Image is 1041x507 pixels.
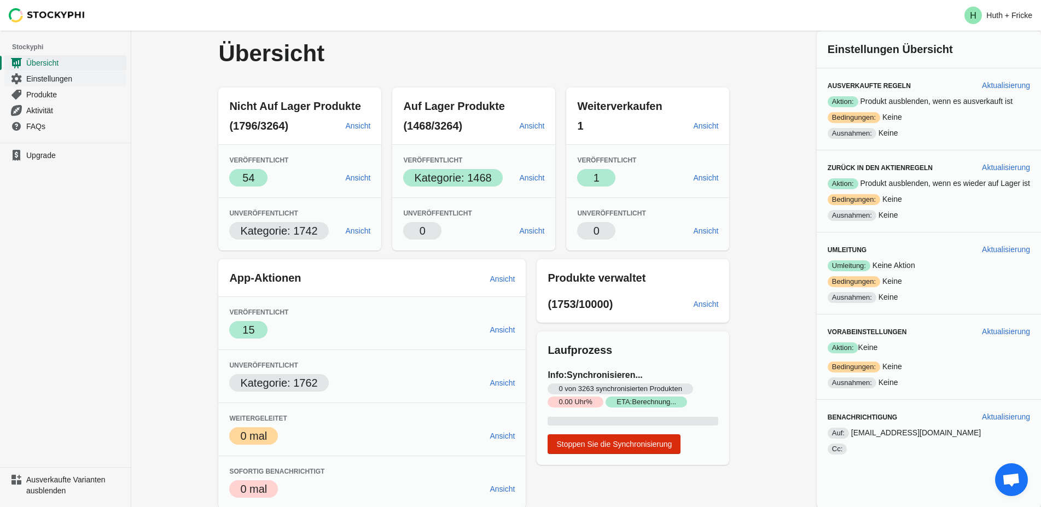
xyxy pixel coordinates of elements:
button: Aktualisierung [978,322,1034,341]
span: 54 [242,172,254,184]
span: Auf: [828,428,849,439]
span: Veröffentlicht [403,156,462,164]
span: Ausverkaufte Varianten ausblenden [26,474,124,496]
span: Bedingungen: [828,194,880,205]
span: Aktualisierung [982,327,1030,336]
span: Ausnahmen: [828,210,876,221]
a: Aktivität [4,102,126,118]
a: FAQs [4,118,126,134]
button: Avatar mit Initialen HHuth + Fricke [960,4,1037,26]
span: Unveröffentlicht [577,209,645,217]
a: Ansicht [341,168,375,188]
a: Übersicht [4,55,126,71]
p: Keine [828,342,1030,353]
span: Laufprozess [548,344,612,356]
a: Ausverkaufte Varianten ausblenden [4,472,126,498]
p: Übersicht [218,42,522,66]
span: Sofortig Benachrichtigt [229,468,324,475]
span: Aktualisierung [982,412,1030,421]
span: Ansicht [345,173,370,182]
h3: Info: Synchronisieren... [548,369,718,408]
a: Ansicht [485,373,519,393]
span: Kategorie: 1468 [414,172,491,184]
span: Ansicht [693,300,718,308]
a: Ansicht [515,168,549,188]
a: Produkte [4,86,126,102]
img: Stockyphi [9,8,85,22]
a: Ansicht [689,116,723,136]
h3: Vorabeinstellungen [828,328,973,336]
span: Ausnahmen: [828,128,876,139]
span: Ausnahmen: [828,292,876,303]
span: (1753/10000) [548,298,613,310]
span: Ansicht [490,275,515,283]
span: 1 [594,172,600,184]
span: Ansicht [490,485,515,493]
span: Ansicht [490,432,515,440]
span: Bedingungen: [828,362,880,372]
span: Upgrade [26,150,124,161]
span: ETA: Berechnung... [606,397,687,407]
span: Bedingungen: [828,112,880,123]
a: Ansicht [485,426,519,446]
span: Ausnahmen: [828,377,876,388]
span: Aktualisierung [982,245,1030,254]
p: Keine Aktion [828,260,1030,271]
a: Ansicht [689,294,723,314]
span: Unveröffentlicht [229,362,298,369]
span: 1 [577,120,583,132]
span: 0.00 Uhr % [548,397,603,407]
span: Aktion: [828,342,858,353]
a: Ansicht [689,168,723,188]
p: Keine [828,194,1030,205]
div: Open chat [995,463,1028,496]
span: Produkte verwaltet [548,272,645,284]
span: Stockyphi [12,42,131,53]
span: Weiterverkaufen [577,100,662,112]
a: Ansicht [341,221,375,241]
button: Aktualisierung [978,75,1034,95]
span: Ansicht [490,378,515,387]
span: Nicht Auf Lager Produkte [229,100,360,112]
span: App-Aktionen [229,272,301,284]
span: Einstellungen [26,73,124,84]
h3: Zurück in den Aktienregeln [828,164,973,172]
a: Ansicht [341,116,375,136]
text: H [970,11,977,20]
button: Stoppen Sie die Synchronisierung [548,434,681,454]
span: Ansicht [519,173,544,182]
span: Ansicht [693,226,718,235]
button: Aktualisierung [978,158,1034,177]
button: Aktualisierung [978,407,1034,427]
span: Weitergeleitet [229,415,287,422]
p: Keine [828,361,1030,372]
span: Avatar mit Initialen H [964,7,982,24]
h3: Ausverkaufte Regeln [828,81,973,90]
span: Kategorie: 1742 [240,225,317,237]
p: Keine [828,276,1030,287]
a: Ansicht [485,479,519,499]
span: 0 mal [240,430,267,442]
span: Veröffentlicht [229,308,288,316]
span: Ansicht [519,226,544,235]
a: Ansicht [515,116,549,136]
p: Keine [828,112,1030,123]
a: Upgrade [4,148,126,163]
p: Produkt ausblenden, wenn es wieder auf Lager ist [828,178,1030,189]
p: 0 [420,223,426,238]
span: Ansicht [345,226,370,235]
span: 0 mal [240,483,267,495]
span: Ansicht [519,121,544,130]
p: Huth + Fricke [986,11,1032,20]
span: Einstellungen Übersicht [828,43,953,55]
span: Aktualisierung [982,81,1030,90]
a: Ansicht [515,221,549,241]
span: Produkte [26,89,124,100]
p: Keine [828,209,1030,221]
span: 0 [594,225,600,237]
p: Produkt ausblenden, wenn es ausverkauft ist [828,96,1030,107]
span: Aktivität [26,105,124,116]
span: FAQs [26,121,124,132]
span: Aktion: [828,178,858,189]
span: Übersicht [26,57,124,68]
